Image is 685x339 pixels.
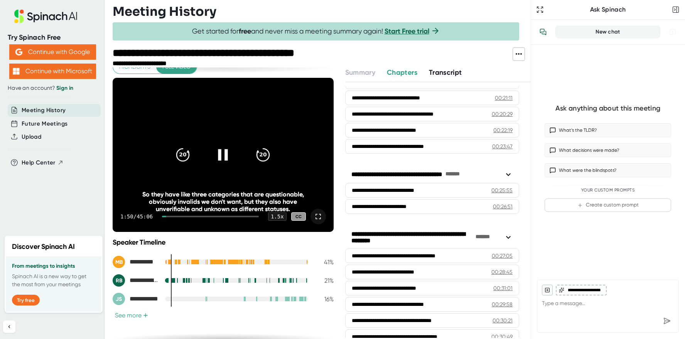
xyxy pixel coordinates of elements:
[345,67,375,78] button: Summary
[545,123,671,137] button: What’s the TLDR?
[545,188,671,193] div: Your Custom Prompts
[493,126,513,134] div: 00:22:19
[492,110,513,118] div: 00:20:29
[113,311,150,319] button: See more+
[3,321,15,333] button: Collapse sidebar
[8,33,97,42] div: Try Spinach Free
[314,277,334,284] div: 21 %
[113,256,125,268] div: MB
[385,27,429,35] a: Start Free trial
[113,4,216,19] h3: Meeting History
[493,317,513,324] div: 00:30:21
[113,238,334,247] div: Speaker Timeline
[387,68,417,77] span: Chapters
[535,4,545,15] button: Expand to Ask Spinach page
[345,68,375,77] span: Summary
[22,158,64,167] button: Help Center
[9,44,96,60] button: Continue with Google
[491,186,513,194] div: 00:25:55
[22,133,41,141] button: Upload
[545,163,671,177] button: What were the blindspots?
[314,295,334,303] div: 16 %
[291,212,306,221] div: CC
[113,274,125,287] div: RB
[12,242,75,252] h2: Discover Spinach AI
[555,104,660,113] div: Ask anything about this meeting
[492,300,513,308] div: 00:29:58
[239,27,251,35] b: free
[192,27,440,36] span: Get started for and never miss a meeting summary again!
[22,106,66,115] button: Meeting History
[12,272,95,289] p: Spinach AI is a new way to get the most from your meetings
[493,203,513,210] div: 00:26:51
[314,258,334,266] div: 41 %
[560,29,655,35] div: New chat
[113,274,159,287] div: Rob Bellenfant
[113,256,159,268] div: Mary Bourg
[12,295,40,305] button: Try free
[491,268,513,276] div: 00:28:45
[120,213,153,220] div: 1:50 / 45:06
[535,24,551,40] button: View conversation history
[8,85,97,92] div: Have an account?
[495,94,513,102] div: 00:21:11
[15,49,22,55] img: Aehbyd4JwY73AAAAAElFTkSuQmCC
[9,64,96,79] button: Continue with Microsoft
[22,119,67,128] button: Future Meetings
[429,67,462,78] button: Transcript
[12,263,95,269] h3: From meetings to insights
[492,252,513,260] div: 00:27:05
[113,293,125,305] div: JS
[493,284,513,292] div: 00:31:01
[545,6,670,13] div: Ask Spinach
[545,143,671,157] button: What decisions were made?
[387,67,417,78] button: Chapters
[143,312,148,319] span: +
[670,4,681,15] button: Close conversation sidebar
[113,293,159,305] div: Jeff Siebach
[268,212,287,221] div: 1.5 x
[429,68,462,77] span: Transcript
[56,85,73,91] a: Sign in
[135,191,311,213] div: So they have like three categories that are questionable, obviously invalids we don't want, but t...
[660,314,674,328] div: Send message
[492,143,513,150] div: 00:23:47
[545,198,671,212] button: Create custom prompt
[22,158,56,167] span: Help Center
